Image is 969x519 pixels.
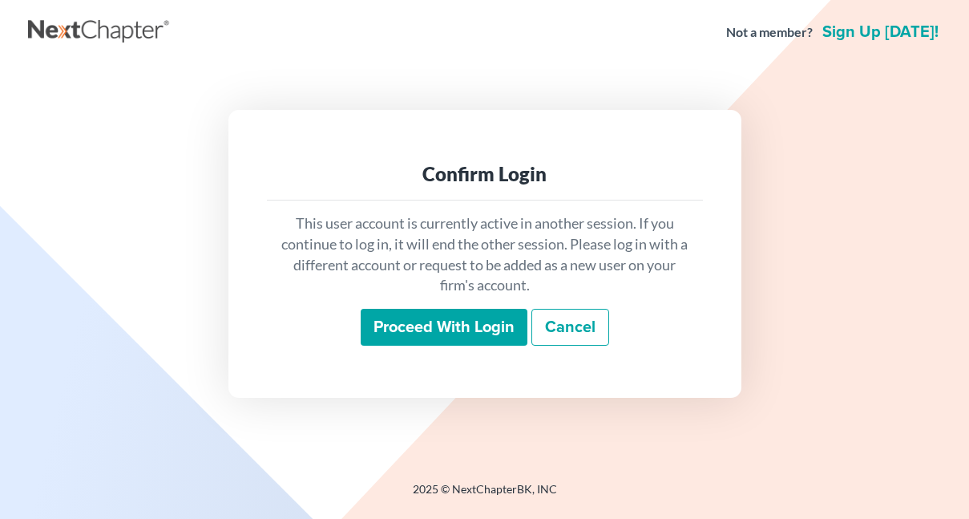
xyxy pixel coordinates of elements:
a: Cancel [531,309,609,346]
div: 2025 © NextChapterBK, INC [28,481,942,510]
input: Proceed with login [361,309,527,346]
div: Confirm Login [280,161,690,187]
p: This user account is currently active in another session. If you continue to log in, it will end ... [280,213,690,296]
a: Sign up [DATE]! [819,24,942,40]
strong: Not a member? [726,23,813,42]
